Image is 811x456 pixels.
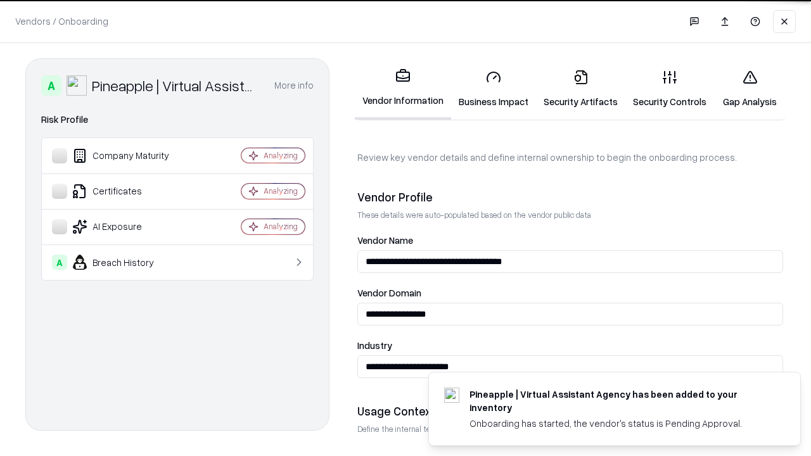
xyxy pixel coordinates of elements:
[625,60,714,118] a: Security Controls
[357,403,783,419] div: Usage Context
[469,388,770,414] div: Pineapple | Virtual Assistant Agency has been added to your inventory
[52,255,203,270] div: Breach History
[264,221,298,232] div: Analyzing
[52,255,67,270] div: A
[274,74,314,97] button: More info
[444,388,459,403] img: trypineapple.com
[357,210,783,220] p: These details were auto-populated based on the vendor public data
[52,148,203,163] div: Company Maturity
[714,60,786,118] a: Gap Analysis
[264,186,298,196] div: Analyzing
[41,112,314,127] div: Risk Profile
[357,189,783,205] div: Vendor Profile
[41,75,61,96] div: A
[357,288,783,298] label: Vendor Domain
[469,417,770,430] div: Onboarding has started, the vendor's status is Pending Approval.
[67,75,87,96] img: Pineapple | Virtual Assistant Agency
[357,236,783,245] label: Vendor Name
[357,151,783,164] p: Review key vendor details and define internal ownership to begin the onboarding process.
[357,424,783,434] p: Define the internal team and reason for using this vendor. This helps assess business relevance a...
[264,150,298,161] div: Analyzing
[52,184,203,199] div: Certificates
[357,341,783,350] label: Industry
[451,60,536,118] a: Business Impact
[15,15,108,28] p: Vendors / Onboarding
[355,58,451,120] a: Vendor Information
[92,75,259,96] div: Pineapple | Virtual Assistant Agency
[52,219,203,234] div: AI Exposure
[536,60,625,118] a: Security Artifacts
